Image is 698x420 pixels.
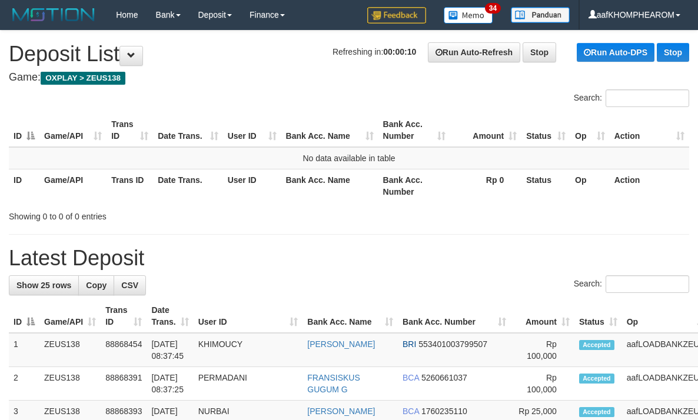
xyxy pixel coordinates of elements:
[378,114,451,147] th: Bank Acc. Number: activate to sort column ascending
[9,72,689,84] h4: Game:
[307,373,360,394] a: FRANSISKUS GUGUM G
[16,281,71,290] span: Show 25 rows
[398,299,511,333] th: Bank Acc. Number: activate to sort column ascending
[383,47,416,56] strong: 00:00:10
[39,114,107,147] th: Game/API: activate to sort column ascending
[39,367,101,401] td: ZEUS138
[403,339,416,349] span: BRI
[153,169,223,202] th: Date Trans.
[418,339,487,349] span: Copy 553401003799507 to clipboard
[610,169,689,202] th: Action
[9,299,39,333] th: ID: activate to sort column descending
[9,367,39,401] td: 2
[78,275,114,295] a: Copy
[485,3,501,14] span: 34
[511,299,574,333] th: Amount: activate to sort column ascending
[281,169,378,202] th: Bank Acc. Name
[521,114,570,147] th: Status: activate to sort column ascending
[121,281,138,290] span: CSV
[421,406,467,416] span: Copy 1760235110 to clipboard
[657,43,689,62] a: Stop
[39,333,101,367] td: ZEUS138
[450,169,521,202] th: Rp 0
[9,6,98,24] img: MOTION_logo.png
[9,275,79,295] a: Show 25 rows
[574,89,689,107] label: Search:
[9,333,39,367] td: 1
[9,114,39,147] th: ID: activate to sort column descending
[421,373,467,382] span: Copy 5260661037 to clipboard
[194,299,303,333] th: User ID: activate to sort column ascending
[147,367,193,401] td: [DATE] 08:37:25
[606,275,689,293] input: Search:
[153,114,223,147] th: Date Trans.: activate to sort column ascending
[9,147,689,169] td: No data available in table
[101,299,147,333] th: Trans ID: activate to sort column ascending
[147,333,193,367] td: [DATE] 08:37:45
[523,42,556,62] a: Stop
[378,169,451,202] th: Bank Acc. Number
[307,406,375,416] a: [PERSON_NAME]
[444,7,493,24] img: Button%20Memo.svg
[403,406,419,416] span: BCA
[511,367,574,401] td: Rp 100,000
[307,339,375,349] a: [PERSON_NAME]
[147,299,193,333] th: Date Trans.: activate to sort column ascending
[570,114,610,147] th: Op: activate to sort column ascending
[403,373,419,382] span: BCA
[574,275,689,293] label: Search:
[521,169,570,202] th: Status
[107,169,153,202] th: Trans ID
[281,114,378,147] th: Bank Acc. Name: activate to sort column ascending
[41,72,125,85] span: OXPLAY > ZEUS138
[579,407,614,417] span: Accepted
[333,47,416,56] span: Refreshing in:
[606,89,689,107] input: Search:
[303,299,398,333] th: Bank Acc. Name: activate to sort column ascending
[9,42,689,66] h1: Deposit List
[574,299,622,333] th: Status: activate to sort column ascending
[428,42,520,62] a: Run Auto-Refresh
[39,169,107,202] th: Game/API
[450,114,521,147] th: Amount: activate to sort column ascending
[114,275,146,295] a: CSV
[194,333,303,367] td: KHIMOUCY
[579,340,614,350] span: Accepted
[570,169,610,202] th: Op
[39,299,101,333] th: Game/API: activate to sort column ascending
[610,114,689,147] th: Action: activate to sort column ascending
[577,43,654,62] a: Run Auto-DPS
[86,281,107,290] span: Copy
[101,367,147,401] td: 88868391
[223,114,281,147] th: User ID: activate to sort column ascending
[511,333,574,367] td: Rp 100,000
[9,206,282,222] div: Showing 0 to 0 of 0 entries
[194,367,303,401] td: PERMADANI
[223,169,281,202] th: User ID
[367,7,426,24] img: Feedback.jpg
[9,246,689,270] h1: Latest Deposit
[9,169,39,202] th: ID
[579,374,614,384] span: Accepted
[107,114,153,147] th: Trans ID: activate to sort column ascending
[101,333,147,367] td: 88868454
[511,7,570,23] img: panduan.png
